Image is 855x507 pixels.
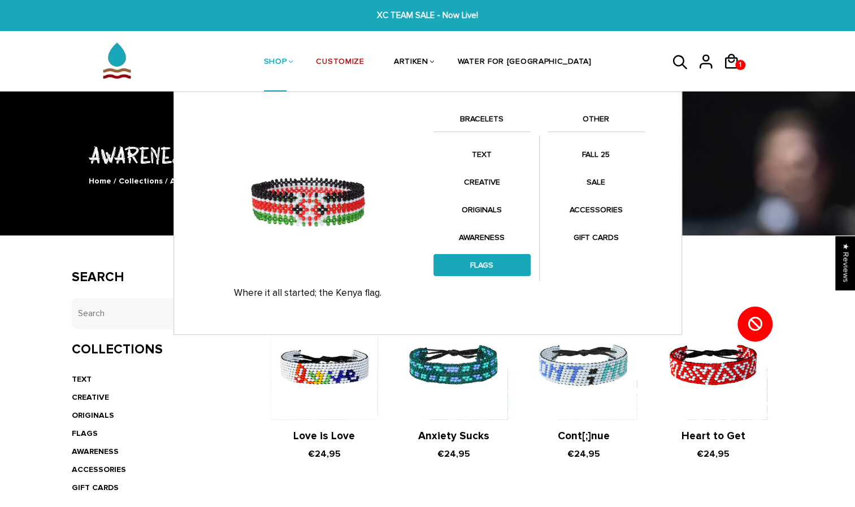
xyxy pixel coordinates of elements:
a: Heart to Get [681,430,745,443]
a: SHOP [264,33,287,93]
a: SALE [548,171,645,193]
div: Click to open Judge.me floating reviews tab [836,236,855,290]
a: ORIGINALS [72,410,114,420]
a: FLAGS [72,429,98,438]
input: Search [72,298,237,329]
span: AWARENESS [170,176,217,186]
a: GIFT CARDS [548,226,645,248]
h3: Collections [72,342,237,358]
span: €24,95 [567,448,600,460]
a: Love is Love [293,430,355,443]
span: €24,95 [437,448,470,460]
p: Where it all started; the Kenya flag. [194,287,422,299]
a: ACCESSORIES [72,465,126,474]
span: / [114,176,116,186]
a: CREATIVE [72,392,109,402]
a: ACCESSORIES [548,199,645,221]
a: Home [89,176,111,186]
a: Collections [119,176,163,186]
a: WATER FOR [GEOGRAPHIC_DATA] [458,33,592,93]
span: / [165,176,168,186]
a: TEXT [72,374,92,384]
a: AWARENESS [433,226,531,248]
a: AWARENESS [72,447,119,456]
h3: Search [72,269,237,286]
a: Anxiety Sucks [418,430,489,443]
a: FLAGS [433,254,531,276]
a: OTHER [548,112,645,132]
a: ORIGINALS [433,199,531,221]
a: 1 [723,73,748,75]
a: TEXT [433,143,531,165]
span: XC TEAM SALE - Now Live! [263,9,592,22]
a: BRACELETS [433,112,531,132]
a: CREATIVE [433,171,531,193]
span: €24,95 [697,448,730,460]
h1: AWARENESS [72,139,784,169]
a: CUSTOMIZE [316,33,364,93]
a: ARTIKEN [394,33,428,93]
a: Cont[;]nue [557,430,609,443]
a: FALL 25 [548,143,645,165]
span: 1 [736,57,744,73]
span: €24,95 [308,448,341,460]
a: GIFT CARDS [72,483,119,492]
